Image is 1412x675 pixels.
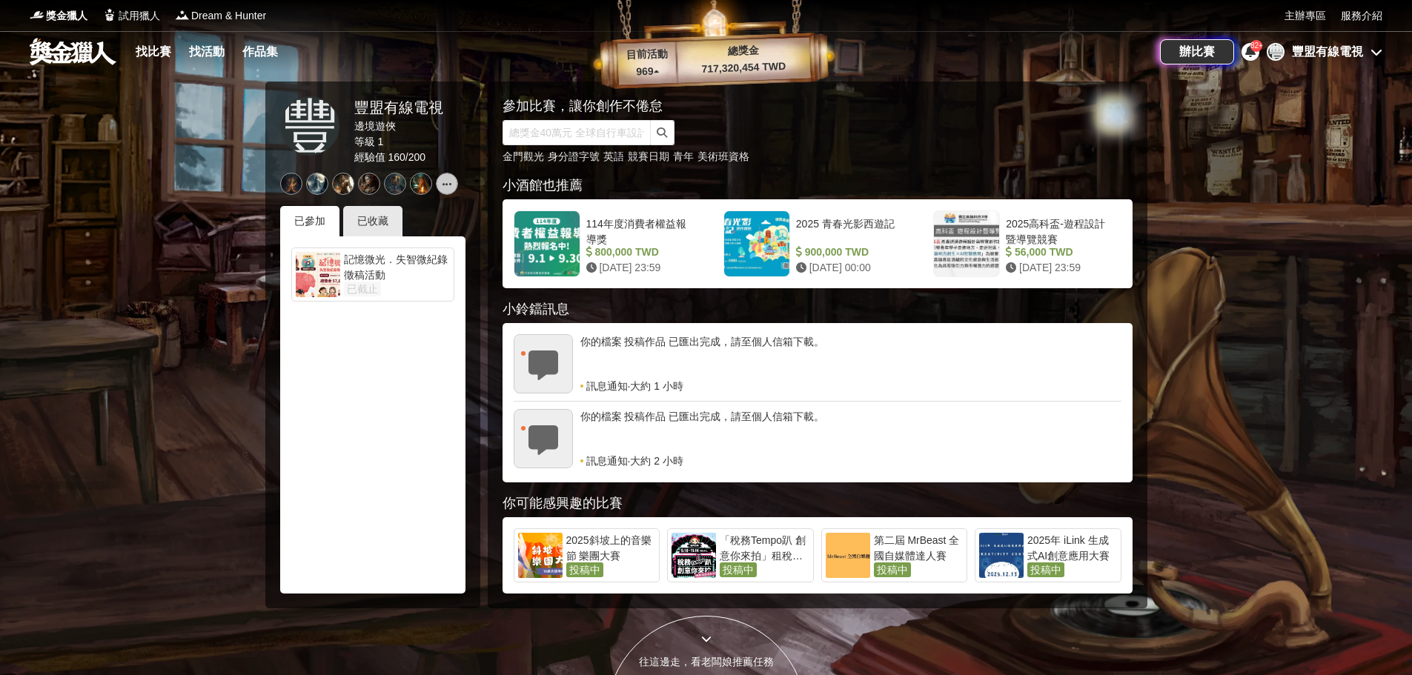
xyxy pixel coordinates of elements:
[1160,39,1234,64] a: 辦比賽
[503,299,1133,319] div: 小鈴鐺訊息
[628,150,669,162] a: 競賽日期
[1285,8,1326,24] a: 主辦專區
[102,8,160,24] a: Logo試用獵人
[566,533,656,562] div: 2025斜坡上的音樂節 樂團大賽
[503,120,651,145] input: 總獎金40萬元 全球自行車設計比賽
[607,654,806,670] div: 往這邊走，看老闆娘推薦任務
[628,453,631,468] span: ·
[377,136,383,147] span: 1
[503,176,1133,196] div: 小酒館也推薦
[628,379,631,393] span: ·
[1292,43,1363,61] div: 豐盟有線電視
[354,96,443,119] div: 豐盟有線電視
[630,379,683,393] span: 大約 1 小時
[280,96,339,156] a: 豐
[30,8,87,24] a: Logo獎金獵人
[119,8,160,24] span: 試用獵人
[343,206,402,236] div: 已收藏
[796,216,905,245] div: 2025 青春光影西遊記
[236,41,284,62] a: 作品集
[354,136,375,147] span: 等級
[603,150,624,162] a: 英語
[796,245,905,260] div: 900,000 TWD
[30,7,44,22] img: Logo
[630,453,683,468] span: 大約 2 小時
[676,41,810,61] p: 總獎金
[503,493,1133,513] div: 你可能感興趣的比賽
[697,150,749,162] a: 美術班資格
[586,379,628,393] span: 訊息通知
[175,8,266,24] a: LogoDream & Hunter
[926,203,1128,285] a: 2025高科盃-遊程設計暨導覽競賽 56,000 TWD [DATE] 23:59
[388,151,425,163] span: 160 / 200
[667,528,814,582] a: 「稅務Tempo趴 創意你來拍」租稅短影音創作競賽投稿中
[102,7,117,22] img: Logo
[1250,41,1263,50] span: 82+
[46,8,87,24] span: 獎金獵人
[617,46,677,64] p: 目前活動
[580,334,1121,379] div: 你的檔案 投稿作品 已匯出完成，請至個人信箱下載。
[720,562,757,577] span: 投稿中
[183,41,231,62] a: 找活動
[586,245,695,260] div: 800,000 TWD
[720,533,809,562] div: 「稅務Tempo趴 創意你來拍」租稅短影音創作競賽
[796,260,905,276] div: [DATE] 00:00
[874,533,964,562] div: 第二屆 MrBeast 全國自媒體達人賽
[503,150,544,162] a: 金門觀光
[354,119,443,134] div: 邊境遊俠
[586,216,695,245] div: 114年度消費者權益報導獎
[130,41,177,62] a: 找比賽
[874,562,911,577] span: 投稿中
[566,562,603,577] span: 投稿中
[673,150,694,162] a: 青年
[291,247,454,302] a: 記憶微光．失智微紀錄徵稿活動已截止
[175,7,190,22] img: Logo
[1006,216,1115,245] div: 2025高科盃-遊程設計暨導覽競賽
[580,409,1121,453] div: 你的檔案 投稿作品 已匯出完成，請至個人信箱下載。
[975,528,1121,582] a: 2025年 iLink 生成式AI創意應用大賽投稿中
[191,8,266,24] span: Dream & Hunter
[280,206,339,236] div: 已參加
[1006,260,1115,276] div: [DATE] 23:59
[354,151,385,163] span: 經驗值
[586,260,695,276] div: [DATE] 23:59
[586,453,628,468] span: 訊息通知
[1006,245,1115,260] div: 56,000 TWD
[344,252,450,282] div: 記憶微光．失智微紀錄徵稿活動
[821,528,968,582] a: 第二屆 MrBeast 全國自媒體達人賽投稿中
[1341,8,1382,24] a: 服務介紹
[1027,562,1064,577] span: 投稿中
[506,203,709,285] a: 114年度消費者權益報導獎 800,000 TWD [DATE] 23:59
[344,282,381,296] span: 已截止
[716,203,918,285] a: 2025 青春光影西遊記 900,000 TWD [DATE] 00:00
[503,96,1081,116] div: 參加比賽，讓你創作不倦怠
[548,150,600,162] a: 身分證字號
[1027,533,1117,562] div: 2025年 iLink 生成式AI創意應用大賽
[677,58,811,78] p: 717,320,454 TWD
[617,63,677,81] p: 969 ▴
[1267,43,1285,61] div: 豐
[514,528,660,582] a: 2025斜坡上的音樂節 樂團大賽投稿中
